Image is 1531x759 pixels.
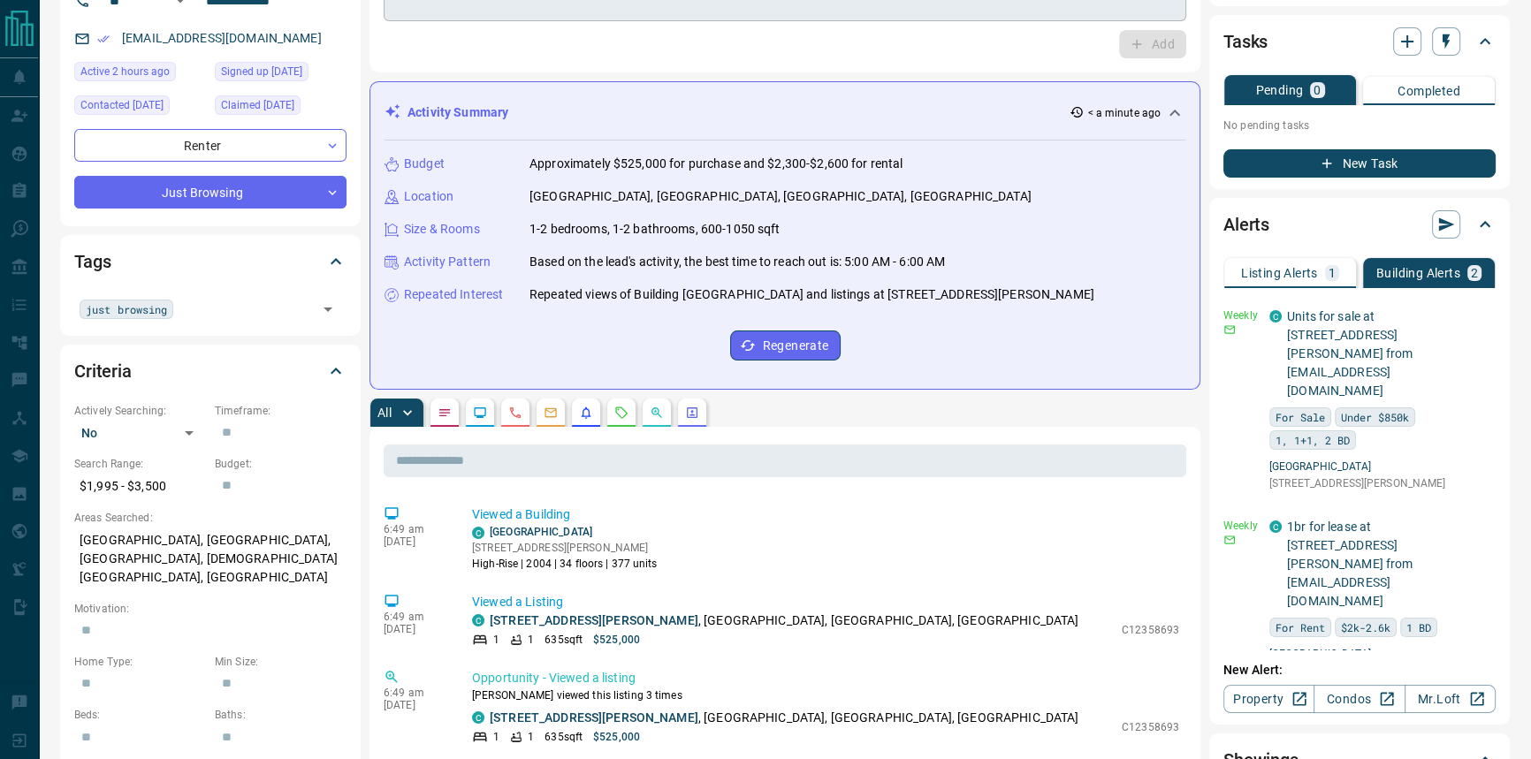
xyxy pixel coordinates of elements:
[404,187,453,206] p: Location
[1223,661,1496,679] p: New Alert:
[472,527,484,539] div: condos.ca
[1223,534,1236,546] svg: Email
[528,632,534,648] p: 1
[74,240,347,283] div: Tags
[404,253,491,271] p: Activity Pattern
[544,406,558,420] svg: Emails
[221,96,294,114] span: Claimed [DATE]
[384,611,446,623] p: 6:49 am
[74,62,206,87] div: Mon Sep 15 2025
[472,669,1179,687] p: Opportunity - Viewed a listing
[545,729,583,745] p: 635 sqft
[529,253,945,271] p: Based on the lead's activity, the best time to reach out is: 5:00 AM - 6:00 AM
[215,456,347,472] p: Budget:
[384,523,446,535] p: 6:49 am
[1471,267,1478,279] p: 2
[404,285,503,304] p: Repeated Interest
[1269,475,1496,491] p: [STREET_ADDRESS][PERSON_NAME]
[404,220,480,239] p: Size & Rooms
[1406,619,1431,636] span: 1 BD
[473,406,487,420] svg: Lead Browsing Activity
[74,95,206,120] div: Thu Aug 08 2024
[472,687,1179,703] p: [PERSON_NAME] viewed this listing 3 times
[472,556,658,572] p: High-Rise | 2004 | 34 floors | 377 units
[86,300,167,318] span: just browsing
[1398,85,1460,97] p: Completed
[1223,112,1496,139] p: No pending tasks
[1376,267,1460,279] p: Building Alerts
[404,155,445,173] p: Budget
[1122,719,1179,735] p: C12358693
[529,187,1032,206] p: [GEOGRAPHIC_DATA], [GEOGRAPHIC_DATA], [GEOGRAPHIC_DATA], [GEOGRAPHIC_DATA]
[1223,20,1496,63] div: Tasks
[1269,460,1496,473] a: [GEOGRAPHIC_DATA]
[1341,408,1409,426] span: Under $850k
[74,472,206,501] p: $1,995 - $3,500
[650,406,664,420] svg: Opportunities
[508,406,522,420] svg: Calls
[1269,310,1282,323] div: condos.ca
[74,707,206,723] p: Beds:
[1122,622,1179,638] p: C12358693
[97,33,110,45] svg: Email Verified
[545,632,583,648] p: 635 sqft
[215,654,347,670] p: Min Size:
[493,729,499,745] p: 1
[74,176,347,209] div: Just Browsing
[472,614,484,626] div: condos.ca
[74,526,347,592] p: [GEOGRAPHIC_DATA], [GEOGRAPHIC_DATA], [GEOGRAPHIC_DATA], [DEMOGRAPHIC_DATA][GEOGRAPHIC_DATA], [GE...
[384,699,446,711] p: [DATE]
[438,406,452,420] svg: Notes
[1223,210,1269,239] h2: Alerts
[74,350,347,392] div: Criteria
[74,456,206,472] p: Search Range:
[1223,149,1496,178] button: New Task
[472,593,1179,611] p: Viewed a Listing
[74,510,347,526] p: Areas Searched:
[384,535,446,548] p: [DATE]
[74,654,206,670] p: Home Type:
[377,406,392,419] p: All
[1241,267,1318,279] p: Listing Alerts
[74,419,206,447] div: No
[215,707,347,723] p: Baths:
[593,729,640,745] p: $525,000
[74,247,110,276] h2: Tags
[1223,307,1259,323] p: Weekly
[730,330,841,361] button: Regenerate
[529,285,1094,304] p: Repeated views of Building [GEOGRAPHIC_DATA] and listings at [STREET_ADDRESS][PERSON_NAME]
[472,540,658,556] p: [STREET_ADDRESS][PERSON_NAME]
[408,103,508,122] p: Activity Summary
[1269,520,1282,533] div: condos.ca
[1329,267,1336,279] p: 1
[74,403,206,419] p: Actively Searching:
[215,403,347,419] p: Timeframe:
[529,155,903,173] p: Approximately $525,000 for purchase and $2,300-$2,600 for rental
[1223,27,1268,56] h2: Tasks
[80,63,170,80] span: Active 2 hours ago
[472,505,1179,524] p: Viewed a Building
[1255,84,1303,96] p: Pending
[1276,431,1350,449] span: 1, 1+1, 2 BD
[490,526,592,538] a: [GEOGRAPHIC_DATA]
[1269,648,1496,660] a: [GEOGRAPHIC_DATA]
[490,611,1078,630] p: , [GEOGRAPHIC_DATA], [GEOGRAPHIC_DATA], [GEOGRAPHIC_DATA]
[215,95,347,120] div: Thu Aug 08 2024
[493,632,499,648] p: 1
[1223,685,1314,713] a: Property
[528,729,534,745] p: 1
[1287,520,1413,608] a: 1br for lease at [STREET_ADDRESS][PERSON_NAME] from [EMAIL_ADDRESS][DOMAIN_NAME]
[122,31,322,45] a: [EMAIL_ADDRESS][DOMAIN_NAME]
[490,613,698,627] a: [STREET_ADDRESS][PERSON_NAME]
[614,406,628,420] svg: Requests
[1223,323,1236,336] svg: Email
[1314,685,1405,713] a: Condos
[385,96,1185,129] div: Activity Summary< a minute ago
[1276,619,1325,636] span: For Rent
[80,96,164,114] span: Contacted [DATE]
[593,632,640,648] p: $525,000
[74,129,347,162] div: Renter
[221,63,302,80] span: Signed up [DATE]
[215,62,347,87] div: Sun May 01 2022
[1341,619,1390,636] span: $2k-2.6k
